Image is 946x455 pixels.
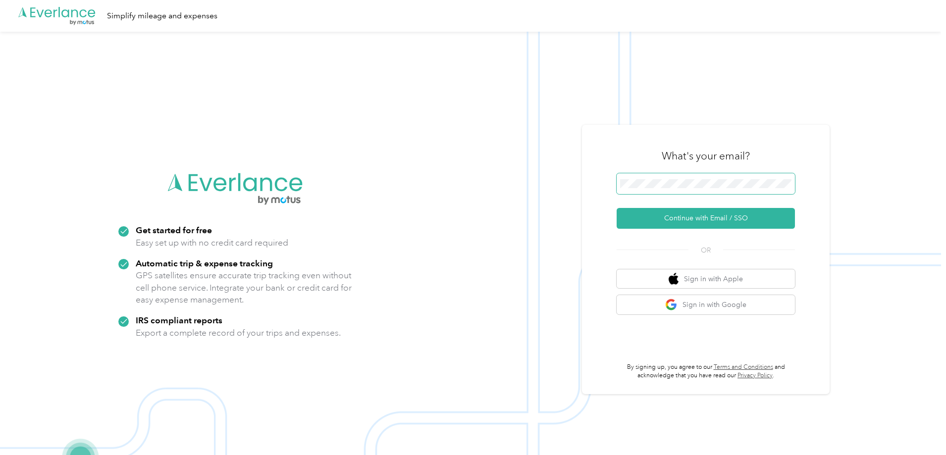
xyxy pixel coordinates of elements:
[107,10,217,22] div: Simplify mileage and expenses
[617,208,795,229] button: Continue with Email / SSO
[617,269,795,289] button: apple logoSign in with Apple
[714,363,773,371] a: Terms and Conditions
[136,327,341,339] p: Export a complete record of your trips and expenses.
[136,315,222,325] strong: IRS compliant reports
[136,258,273,268] strong: Automatic trip & expense tracking
[136,269,352,306] p: GPS satellites ensure accurate trip tracking even without cell phone service. Integrate your bank...
[136,225,212,235] strong: Get started for free
[688,245,723,255] span: OR
[665,299,678,311] img: google logo
[136,237,288,249] p: Easy set up with no credit card required
[617,295,795,314] button: google logoSign in with Google
[669,273,679,285] img: apple logo
[617,363,795,380] p: By signing up, you agree to our and acknowledge that you have read our .
[662,149,750,163] h3: What's your email?
[737,372,773,379] a: Privacy Policy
